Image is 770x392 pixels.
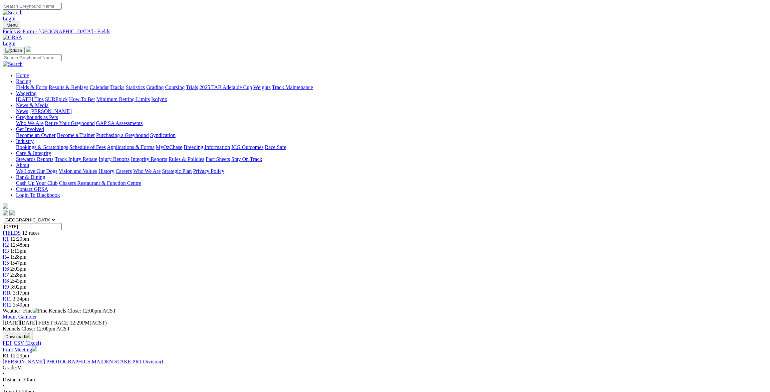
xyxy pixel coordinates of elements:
input: Search [3,54,62,61]
a: Tracks [110,84,125,90]
a: Purchasing a Greyhound [96,132,149,138]
a: R11 [3,296,11,302]
span: R10 [3,290,12,296]
a: Bar & Dining [16,174,45,180]
div: Kennels Close: 12:00pm ACST [3,326,767,332]
a: News & Media [16,102,49,108]
span: Grade: [3,365,17,370]
span: 1:47pm [10,260,27,266]
a: Greyhounds as Pets [16,114,58,120]
a: Home [16,72,29,78]
input: Select date [3,223,62,230]
a: Mount Gambier [3,314,37,320]
a: Track Injury Rebate [55,156,97,162]
div: 305m [3,377,767,383]
a: R12 [3,302,12,308]
a: GAP SA Assessments [96,120,143,126]
div: M [3,365,767,371]
a: Fields & Form [16,84,47,90]
span: 1:28pm [10,254,27,260]
a: FIELDS [3,230,21,236]
a: Race Safe [265,144,286,150]
span: 3:34pm [13,296,29,302]
a: Login To Blackbook [16,192,60,198]
img: GRSA [3,35,22,41]
a: PDF [3,340,12,346]
a: About [16,162,29,168]
span: Menu [7,23,18,28]
a: Applications & Forms [107,144,154,150]
a: Bookings & Scratchings [16,144,68,150]
a: Track Maintenance [272,84,313,90]
a: R6 [3,266,9,272]
div: Get Involved [16,132,767,138]
a: Rules & Policies [168,156,204,162]
span: 1:13pm [10,248,27,254]
a: History [98,168,114,174]
img: Fine [33,308,47,314]
a: R7 [3,272,9,278]
a: Vision and Values [59,168,97,174]
a: Become an Owner [16,132,56,138]
a: [PERSON_NAME] [29,108,72,114]
a: Results & Replays [49,84,88,90]
a: Grading [146,84,164,90]
a: Who We Are [133,168,161,174]
span: Distance: [3,377,23,382]
a: Who We Are [16,120,44,126]
a: Chasers Restaurant & Function Centre [59,180,141,186]
a: R9 [3,284,9,290]
button: Toggle navigation [3,47,25,54]
img: logo-grsa-white.png [3,203,8,209]
a: R1 [3,236,9,242]
a: R3 [3,248,9,254]
a: Wagering [16,90,37,96]
button: Download [3,332,33,340]
span: [DATE] [3,320,37,326]
a: MyOzChase [156,144,182,150]
a: Fact Sheets [206,156,230,162]
span: Kennels Close: 12:00pm ACST [49,308,116,314]
span: 3:02pm [10,284,27,290]
a: News [16,108,28,114]
a: Contact GRSA [16,186,48,192]
span: 3:49pm [13,302,29,308]
a: Retire Your Greyhound [45,120,95,126]
a: Privacy Policy [193,168,224,174]
a: Become a Trainer [57,132,95,138]
a: Injury Reports [99,156,129,162]
a: Statistics [126,84,145,90]
img: printer.svg [32,346,37,351]
a: Syndication [150,132,175,138]
a: 2025 TAB Adelaide Cup [199,84,252,90]
a: Breeding Information [184,144,230,150]
a: Schedule of Fees [69,144,106,150]
a: [DATE] Tips [16,96,44,102]
span: 12:48pm [10,242,29,248]
span: 12:29pm [10,236,29,242]
a: SUREpick [45,96,68,102]
button: Toggle navigation [3,22,20,29]
img: twitter.svg [9,210,15,215]
a: Trials [186,84,198,90]
a: R5 [3,260,9,266]
span: [DATE] [3,320,20,326]
span: FIRST RACE: [38,320,70,326]
span: 3:17pm [13,290,29,296]
a: Industry [16,138,34,144]
span: 2:03pm [10,266,27,272]
span: R1 [3,353,9,358]
a: Login [3,16,15,21]
span: 2:28pm [10,272,27,278]
img: Search [3,10,23,16]
a: Minimum Betting Limits [96,96,150,102]
a: Fields & Form - [GEOGRAPHIC_DATA] - Fields [3,29,767,35]
span: 2:43pm [10,278,27,284]
img: facebook.svg [3,210,8,215]
a: Care & Integrity [16,150,51,156]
